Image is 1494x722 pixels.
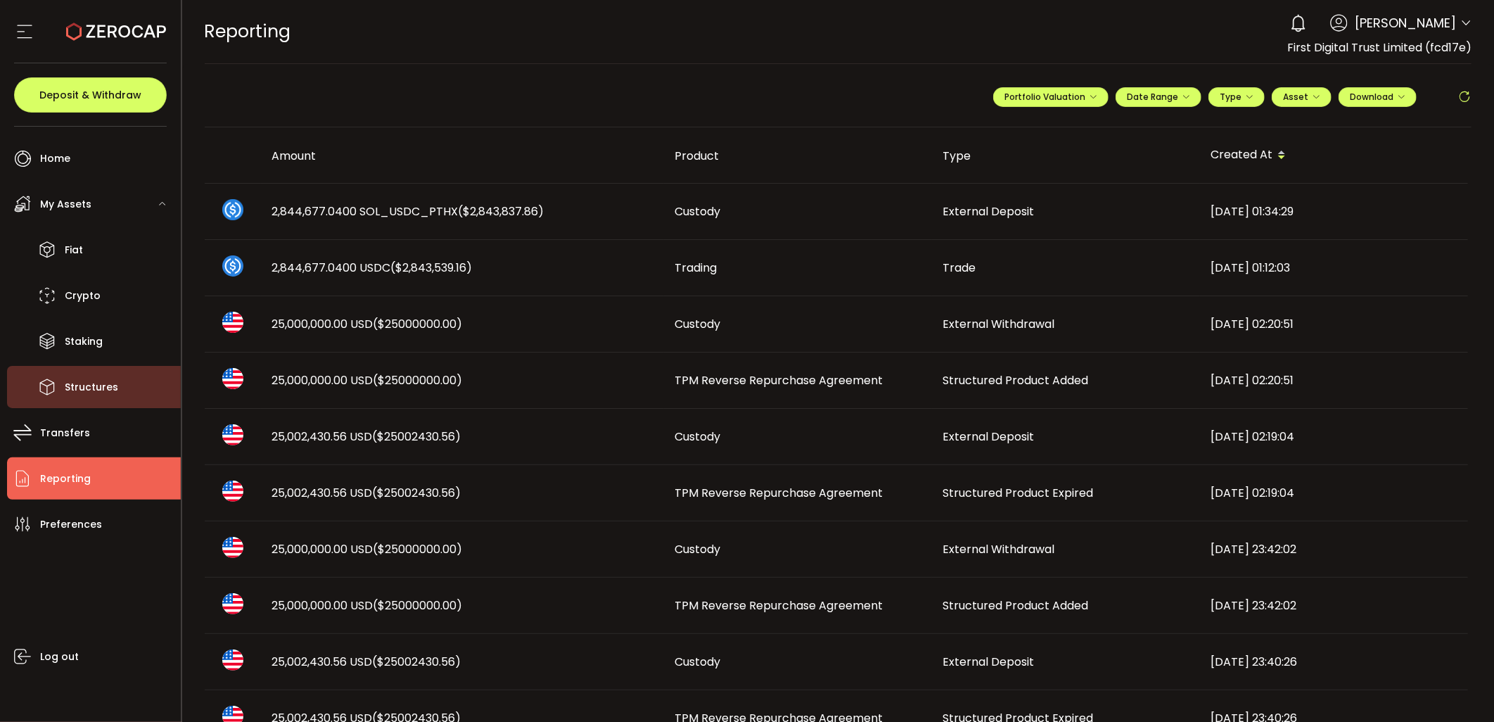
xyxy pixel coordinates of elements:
span: Structured Product Added [943,372,1089,388]
span: TPM Reverse Repurchase Agreement [675,485,883,501]
button: Download [1339,87,1417,107]
span: 25,000,000.00 USD [272,372,463,388]
div: [DATE] 02:20:51 [1200,316,1468,332]
span: 25,000,000.00 USD [272,316,463,332]
span: Structured Product Expired [943,485,1094,501]
span: Transfers [40,423,90,443]
div: [DATE] 23:42:02 [1200,597,1468,614]
span: Type [1220,91,1253,103]
span: 25,002,430.56 USD [272,654,461,670]
span: ($25002430.56) [373,654,461,670]
span: Download [1350,91,1405,103]
img: usd_portfolio.svg [222,481,243,502]
span: ($25002430.56) [373,429,461,445]
span: My Assets [40,194,91,215]
span: 25,002,430.56 USD [272,429,461,445]
button: Deposit & Withdraw [14,77,167,113]
span: Preferences [40,514,102,535]
img: sol_usdc_pthx_portfolio.png [222,199,243,220]
div: Product [664,148,932,164]
span: 25,000,000.00 USD [272,597,463,614]
span: ($25000000.00) [373,541,463,557]
span: Custody [675,654,721,670]
span: 25,002,430.56 USD [272,485,461,501]
div: [DATE] 01:12:03 [1200,260,1468,276]
img: usdc_portfolio.svg [222,255,243,277]
span: ($25000000.00) [373,597,463,614]
span: ($25002430.56) [373,485,461,501]
span: Date Range [1127,91,1190,103]
img: usd_portfolio.svg [222,593,243,614]
span: 2,844,677.0400 USDC [272,260,473,276]
div: [DATE] 23:40:26 [1200,654,1468,670]
span: Deposit & Withdraw [39,90,141,100]
img: usd_portfolio.svg [222,368,243,389]
span: External Deposit [943,203,1035,220]
div: [DATE] 02:19:04 [1200,429,1468,445]
div: Type [932,148,1200,164]
span: Trading [675,260,717,276]
span: Home [40,148,70,169]
span: ($25000000.00) [373,316,463,332]
span: Custody [675,203,721,220]
span: TPM Reverse Repurchase Agreement [675,372,883,388]
span: 25,000,000.00 USD [272,541,463,557]
img: usd_portfolio.svg [222,424,243,445]
span: Fiat [65,240,83,260]
span: Reporting [205,19,291,44]
div: [DATE] 01:34:29 [1200,203,1468,220]
div: Created At [1200,144,1468,167]
span: ($2,843,837.86) [459,203,544,220]
span: [PERSON_NAME] [1355,13,1456,32]
span: 2,844,677.0400 SOL_USDC_PTHX [272,203,544,220]
iframe: Chat Widget [1424,654,1494,722]
button: Portfolio Valuation [993,87,1109,107]
span: Structures [65,377,118,398]
span: Custody [675,429,721,445]
span: External Withdrawal [943,541,1055,557]
button: Type [1208,87,1265,107]
button: Date Range [1116,87,1201,107]
span: External Deposit [943,654,1035,670]
div: [DATE] 23:42:02 [1200,541,1468,557]
div: [DATE] 02:20:51 [1200,372,1468,388]
span: External Deposit [943,429,1035,445]
span: Asset [1283,91,1308,103]
span: Custody [675,541,721,557]
img: usd_portfolio.svg [222,650,243,671]
span: Crypto [65,286,101,306]
button: Asset [1272,87,1332,107]
span: Portfolio Valuation [1004,91,1097,103]
img: usd_portfolio.svg [222,537,243,558]
div: [DATE] 02:19:04 [1200,485,1468,501]
span: Staking [65,331,103,352]
span: Log out [40,647,79,667]
span: TPM Reverse Repurchase Agreement [675,597,883,614]
span: Structured Product Added [943,597,1089,614]
img: usd_portfolio.svg [222,312,243,333]
div: Amount [261,148,664,164]
span: External Withdrawal [943,316,1055,332]
span: Trade [943,260,976,276]
span: First Digital Trust Limited (fcd17e) [1287,39,1471,56]
span: ($25000000.00) [373,372,463,388]
span: Custody [675,316,721,332]
span: Reporting [40,469,91,489]
span: ($2,843,539.16) [391,260,473,276]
